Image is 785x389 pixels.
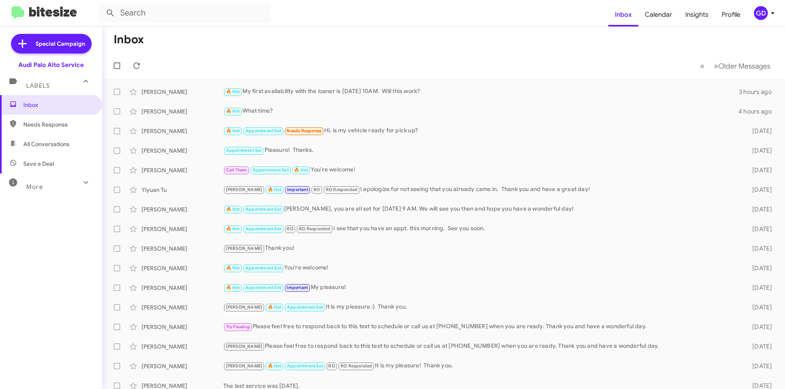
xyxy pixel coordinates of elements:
[23,140,70,148] span: All Conversations
[245,265,281,271] span: Appointment Set
[223,87,739,96] div: My first availability with the loaner is [DATE] 10AM. Will this work?
[23,160,54,168] span: Save a Deal
[739,245,778,253] div: [DATE]
[223,263,739,273] div: You're welcome!
[739,186,778,194] div: [DATE]
[223,361,739,371] div: It is my pleasure! Thank you.
[226,305,262,310] span: [PERSON_NAME]
[245,207,281,212] span: Appointment Set
[739,284,778,292] div: [DATE]
[226,187,262,192] span: [PERSON_NAME]
[739,166,778,174] div: [DATE]
[287,363,323,369] span: Appointment Set
[226,167,247,173] span: Call Them
[314,187,320,192] span: RO
[141,127,223,135] div: [PERSON_NAME]
[709,58,775,74] button: Next
[739,88,778,96] div: 3 hours ago
[11,34,92,53] a: Special Campaign
[226,363,262,369] span: [PERSON_NAME]
[700,61,704,71] span: «
[739,147,778,155] div: [DATE]
[223,283,739,292] div: My pleasure!
[287,128,321,133] span: Needs Response
[747,6,776,20] button: GD
[223,185,739,194] div: I apologize for not seeing that you already came in. Thank you and have a great day!
[328,363,335,369] span: RO
[141,186,223,194] div: Yiyuan Tu
[287,187,308,192] span: Important
[226,285,240,290] span: 🔥 Hot
[226,344,262,349] span: [PERSON_NAME]
[695,58,775,74] nav: Page navigation example
[638,3,679,27] a: Calendar
[223,107,738,116] div: What time?
[141,88,223,96] div: [PERSON_NAME]
[141,205,223,213] div: [PERSON_NAME]
[226,207,240,212] span: 🔥 Hot
[141,362,223,370] div: [PERSON_NAME]
[226,265,240,271] span: 🔥 Hot
[36,40,85,48] span: Special Campaign
[754,6,768,20] div: GD
[141,342,223,351] div: [PERSON_NAME]
[739,264,778,272] div: [DATE]
[739,225,778,233] div: [DATE]
[99,3,271,23] input: Search
[695,58,709,74] button: Previous
[738,107,778,116] div: 4 hours ago
[268,363,282,369] span: 🔥 Hot
[226,324,250,329] span: Try Pausing
[18,61,84,69] div: Audi Palo Alto Service
[141,264,223,272] div: [PERSON_NAME]
[114,33,144,46] h1: Inbox
[141,323,223,331] div: [PERSON_NAME]
[223,146,739,155] div: Pleasure! Thanks.
[341,363,372,369] span: RO Responded
[141,147,223,155] div: [PERSON_NAME]
[223,165,739,175] div: You're welcome!
[739,205,778,213] div: [DATE]
[223,126,739,136] div: Hi, is my vehicle ready for pick up?
[223,244,739,253] div: Thank you!
[226,128,240,133] span: 🔥 Hot
[245,226,281,231] span: Appointment Set
[223,342,739,351] div: Please feel free to respond back to this text to schedule or call us at [PHONE_NUMBER] when you a...
[294,167,308,173] span: 🔥 Hot
[245,285,281,290] span: Appointment Set
[287,305,323,310] span: Appointment Set
[287,285,308,290] span: Important
[715,3,747,27] a: Profile
[26,183,43,191] span: More
[326,187,357,192] span: RO Responded
[223,205,739,214] div: [PERSON_NAME], you are all set for [DATE] 9 AM. We will see you then and hope you have a wonderfu...
[268,305,282,310] span: 🔥 Hot
[739,127,778,135] div: [DATE]
[226,246,262,251] span: [PERSON_NAME]
[608,3,638,27] a: Inbox
[253,167,289,173] span: Appointment Set
[226,148,262,153] span: Appointment Set
[23,120,93,129] span: Needs Response
[223,302,739,312] div: It is my pleasure :) Thank you.
[226,89,240,94] span: 🔥 Hot
[223,322,739,331] div: Please feel free to respond back to this text to schedule or call us at [PHONE_NUMBER] when you a...
[268,187,282,192] span: 🔥 Hot
[23,101,93,109] span: Inbox
[141,166,223,174] div: [PERSON_NAME]
[141,107,223,116] div: [PERSON_NAME]
[679,3,715,27] a: Insights
[739,362,778,370] div: [DATE]
[718,62,770,71] span: Older Messages
[739,303,778,311] div: [DATE]
[226,109,240,114] span: 🔥 Hot
[141,284,223,292] div: [PERSON_NAME]
[141,245,223,253] div: [PERSON_NAME]
[714,61,718,71] span: »
[739,342,778,351] div: [DATE]
[299,226,330,231] span: RO Responded
[26,82,50,89] span: Labels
